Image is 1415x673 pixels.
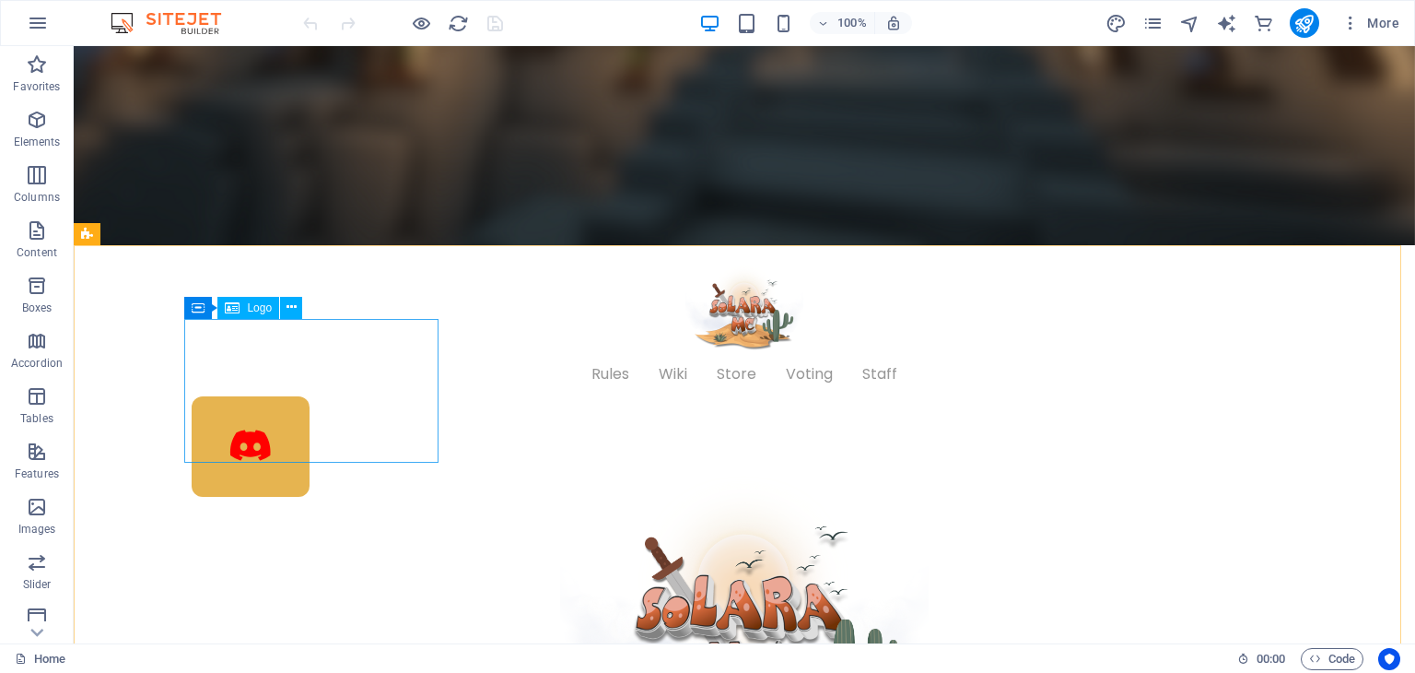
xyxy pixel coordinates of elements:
[20,411,53,426] p: Tables
[410,12,432,34] button: Click here to leave preview mode and continue editing
[1216,12,1238,34] button: text_generator
[17,245,57,260] p: Content
[1301,648,1363,670] button: Code
[1105,13,1127,34] i: Design (Ctrl+Alt+Y)
[448,13,469,34] i: Reload page
[14,190,60,205] p: Columns
[1179,13,1200,34] i: Navigator
[1341,14,1399,32] span: More
[1105,12,1128,34] button: design
[885,15,902,31] i: On resize automatically adjust zoom level to fit chosen device.
[13,79,60,94] p: Favorites
[1269,652,1272,666] span: :
[247,302,272,313] span: Logo
[1309,648,1355,670] span: Code
[22,301,53,315] p: Boxes
[1378,648,1400,670] button: Usercentrics
[447,12,469,34] button: reload
[1290,8,1319,38] button: publish
[1257,648,1285,670] span: 00 00
[1334,8,1407,38] button: More
[1293,13,1315,34] i: Publish
[1216,13,1237,34] i: AI Writer
[1237,648,1286,670] h6: Session time
[1253,13,1274,34] i: Commerce
[15,466,59,481] p: Features
[18,522,56,537] p: Images
[837,12,867,34] h6: 100%
[23,577,52,592] p: Slider
[14,135,61,149] p: Elements
[106,12,244,34] img: Editor Logo
[1142,12,1164,34] button: pages
[1142,13,1164,34] i: Pages (Ctrl+Alt+S)
[15,648,65,670] a: Click to cancel selection. Double-click to open Pages
[11,356,63,371] p: Accordion
[1179,12,1201,34] button: navigator
[810,12,875,34] button: 100%
[1253,12,1275,34] button: commerce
